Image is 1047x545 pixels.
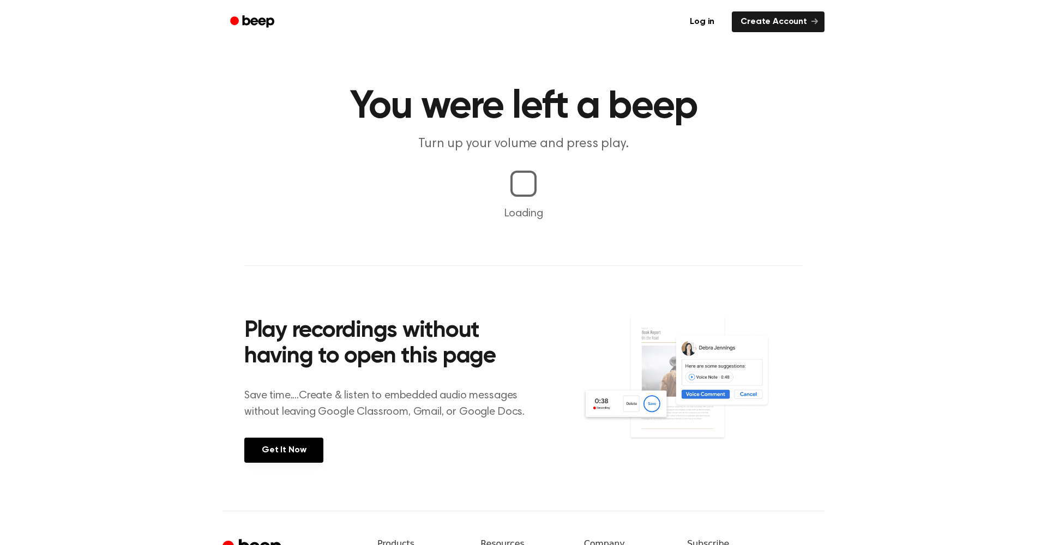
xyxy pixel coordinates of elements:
a: Get It Now [244,438,323,463]
p: Turn up your volume and press play. [314,135,733,153]
a: Beep [222,11,284,33]
img: Voice Comments on Docs and Recording Widget [582,315,803,462]
a: Create Account [732,11,825,32]
h2: Play recordings without having to open this page [244,318,538,370]
p: Loading [13,205,1034,222]
p: Save time....Create & listen to embedded audio messages without leaving Google Classroom, Gmail, ... [244,387,538,420]
a: Log in [679,9,725,34]
h1: You were left a beep [244,87,803,126]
